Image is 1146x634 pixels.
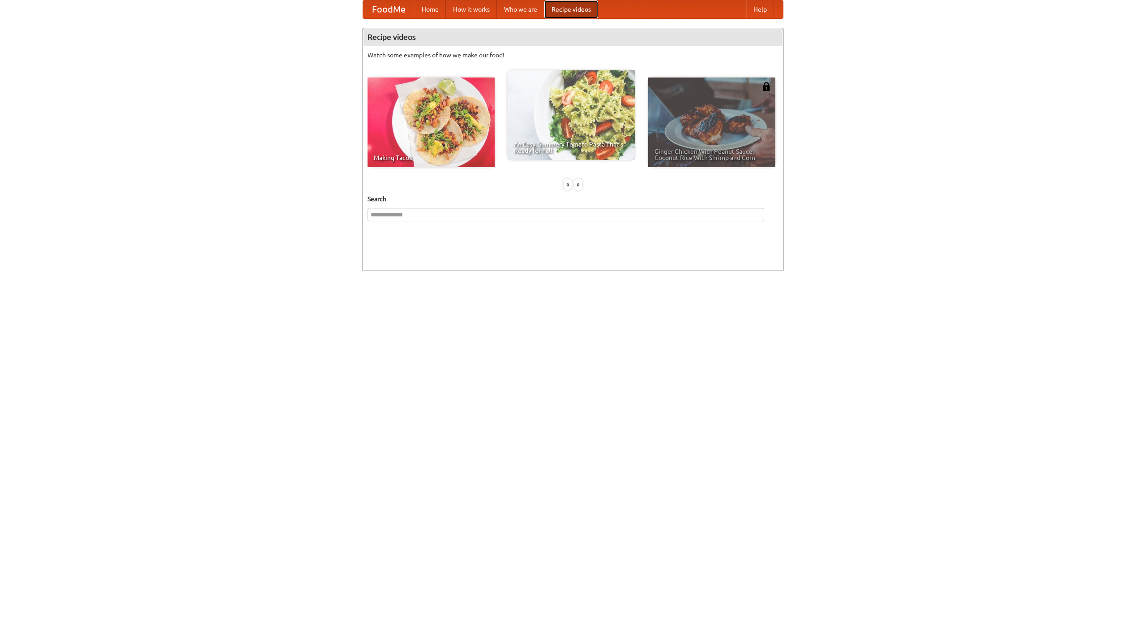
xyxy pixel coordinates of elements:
a: Who we are [497,0,544,18]
a: Help [746,0,774,18]
div: « [564,179,572,190]
a: Home [415,0,446,18]
div: » [574,179,582,190]
a: An Easy, Summery Tomato Pasta That's Ready for Fall [508,70,635,160]
a: FoodMe [363,0,415,18]
p: Watch some examples of how we make our food! [368,51,778,60]
span: An Easy, Summery Tomato Pasta That's Ready for Fall [514,141,629,154]
h5: Search [368,194,778,203]
span: Making Tacos [374,155,488,161]
h4: Recipe videos [363,28,783,46]
a: Making Tacos [368,78,495,167]
a: How it works [446,0,497,18]
a: Recipe videos [544,0,598,18]
img: 483408.png [762,82,771,91]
